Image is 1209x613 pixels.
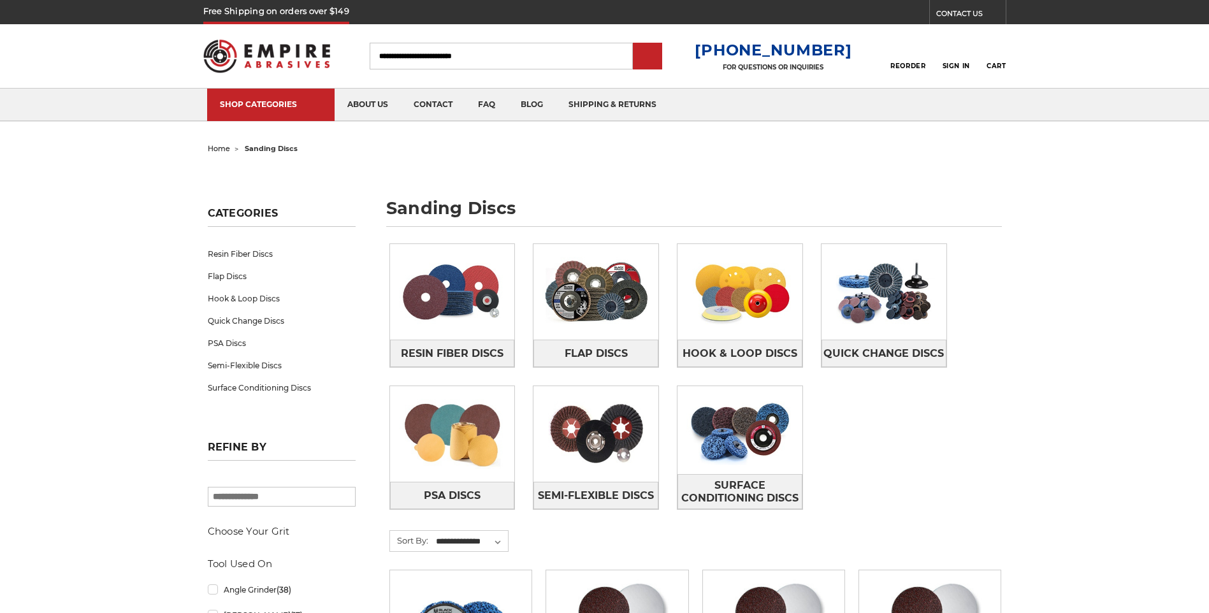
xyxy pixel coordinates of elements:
h1: sanding discs [386,199,1002,227]
span: Hook & Loop Discs [683,343,797,364]
a: Resin Fiber Discs [208,243,356,265]
a: Reorder [890,42,925,69]
a: blog [508,89,556,121]
a: PSA Discs [208,332,356,354]
a: Angle Grinder(38) [208,579,356,601]
span: Cart [987,62,1006,70]
a: Surface Conditioning Discs [677,474,802,509]
a: home [208,144,230,153]
p: FOR QUESTIONS OR INQUIRIES [695,63,851,71]
a: shipping & returns [556,89,669,121]
span: sanding discs [245,144,298,153]
span: (38) [277,585,291,595]
h5: Choose Your Grit [208,524,356,539]
div: SHOP CATEGORIES [220,99,322,109]
h5: Tool Used On [208,556,356,572]
a: Resin Fiber Discs [390,340,515,367]
a: Surface Conditioning Discs [208,377,356,399]
img: Semi-Flexible Discs [533,386,658,482]
span: Resin Fiber Discs [401,343,503,364]
a: Semi-Flexible Discs [533,482,658,509]
a: Flap Discs [208,265,356,287]
img: Hook & Loop Discs [677,248,802,336]
a: Flap Discs [533,340,658,367]
h5: Refine by [208,441,356,461]
span: Surface Conditioning Discs [678,475,802,509]
a: faq [465,89,508,121]
a: [PHONE_NUMBER] [695,41,851,59]
img: Flap Discs [533,248,658,336]
img: PSA Discs [390,390,515,478]
span: Sign In [943,62,970,70]
a: Hook & Loop Discs [677,340,802,367]
span: Reorder [890,62,925,70]
img: Surface Conditioning Discs [677,386,802,474]
a: Semi-Flexible Discs [208,354,356,377]
span: Quick Change Discs [823,343,944,364]
a: Cart [987,42,1006,70]
a: Quick Change Discs [208,310,356,332]
img: Quick Change Discs [822,248,946,336]
span: PSA Discs [424,485,481,507]
h5: Categories [208,207,356,227]
label: Sort By: [390,531,428,550]
a: Quick Change Discs [822,340,946,367]
input: Submit [635,44,660,69]
img: Empire Abrasives [203,31,331,81]
a: Hook & Loop Discs [208,287,356,310]
a: contact [401,89,465,121]
select: Sort By: [434,532,508,551]
img: Resin Fiber Discs [390,248,515,336]
a: PSA Discs [390,482,515,509]
span: Flap Discs [565,343,628,364]
a: CONTACT US [936,6,1006,24]
span: Semi-Flexible Discs [538,485,654,507]
a: about us [335,89,401,121]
